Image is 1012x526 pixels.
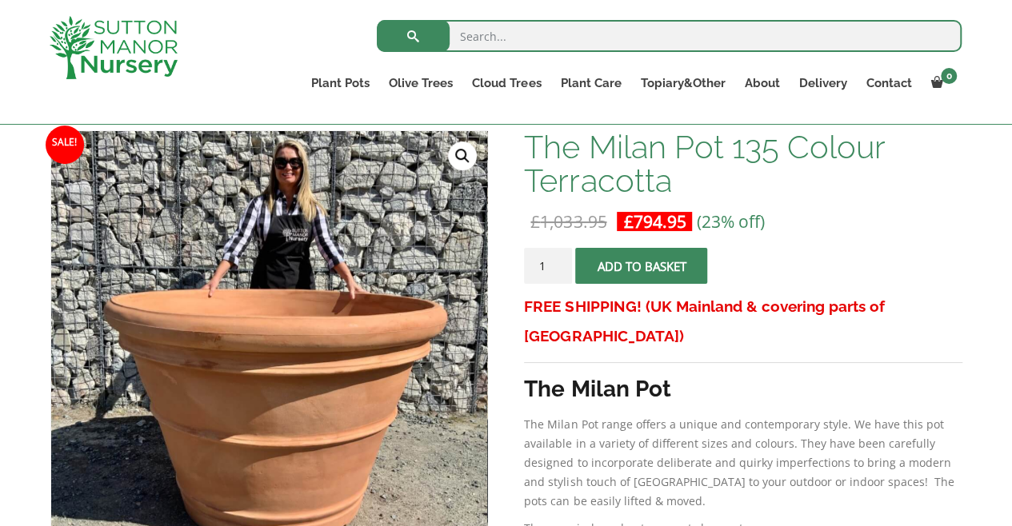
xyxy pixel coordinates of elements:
[575,248,707,284] button: Add to basket
[623,210,686,233] bdi: 794.95
[696,210,764,233] span: (23% off)
[789,72,856,94] a: Delivery
[530,210,540,233] span: £
[623,210,633,233] span: £
[524,248,572,284] input: Product quantity
[448,141,477,170] a: View full-screen image gallery
[856,72,921,94] a: Contact
[524,415,962,511] p: The Milan Pot range offers a unique and contemporary style. We have this pot available in a varie...
[524,130,962,197] h1: The Milan Pot 135 Colour Terracotta
[941,68,957,84] span: 0
[462,72,550,94] a: Cloud Trees
[379,72,462,94] a: Olive Trees
[530,210,606,233] bdi: 1,033.95
[734,72,789,94] a: About
[50,16,178,79] img: logo
[921,72,962,94] a: 0
[630,72,734,94] a: Topiary&Other
[524,376,670,402] strong: The Milan Pot
[46,126,84,164] span: Sale!
[524,292,962,351] h3: FREE SHIPPING! (UK Mainland & covering parts of [GEOGRAPHIC_DATA])
[550,72,630,94] a: Plant Care
[302,72,379,94] a: Plant Pots
[377,20,962,52] input: Search...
